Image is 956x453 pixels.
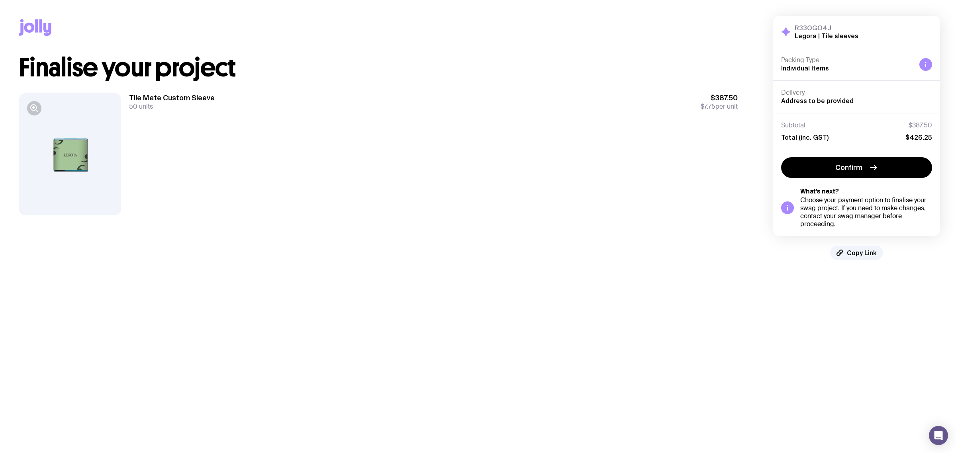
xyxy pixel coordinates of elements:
[795,24,858,32] h3: R33OGO4J
[701,102,715,111] span: $7.75
[781,89,932,97] h4: Delivery
[929,426,948,445] div: Open Intercom Messenger
[909,121,932,129] span: $387.50
[800,196,932,228] div: Choose your payment option to finalise your swag project. If you need to make changes, contact yo...
[835,163,862,172] span: Confirm
[781,133,829,141] span: Total (inc. GST)
[905,133,932,141] span: $426.25
[781,64,829,72] span: Individual Items
[781,121,805,129] span: Subtotal
[800,187,932,195] h5: What’s next?
[19,55,738,80] h1: Finalise your project
[847,249,877,257] span: Copy Link
[781,157,932,178] button: Confirm
[701,93,738,103] span: $387.50
[781,97,854,104] span: Address to be provided
[830,246,883,260] button: Copy Link
[129,93,215,103] h3: Tile Mate Custom Sleeve
[795,32,858,40] h2: Legora | Tile sleeves
[129,102,153,111] span: 50 units
[701,103,738,111] span: per unit
[781,56,913,64] h4: Packing Type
